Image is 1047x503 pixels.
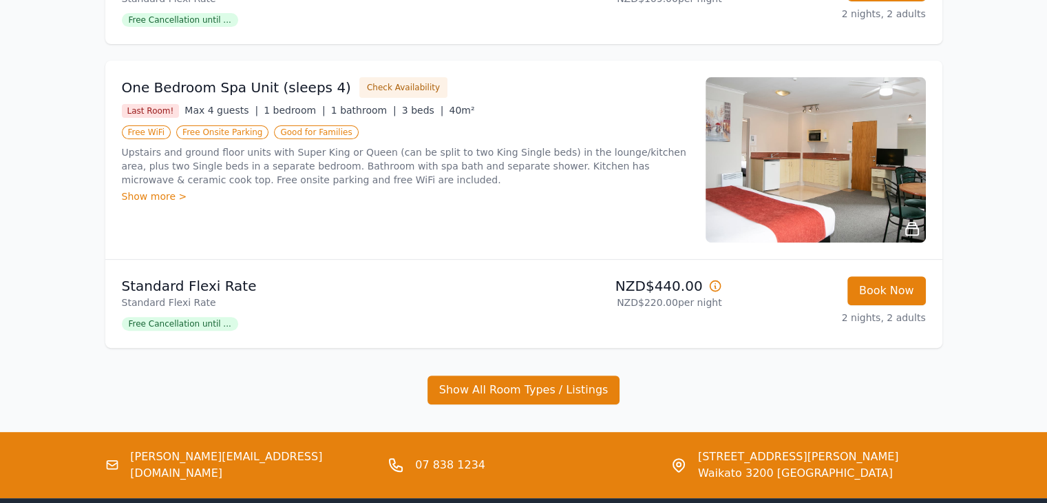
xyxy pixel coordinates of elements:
[122,189,689,203] div: Show more >
[122,78,351,97] h3: One Bedroom Spa Unit (sleeps 4)
[122,296,518,309] p: Standard Flexi Rate
[274,125,358,139] span: Good for Families
[176,125,268,139] span: Free Onsite Parking
[449,105,474,116] span: 40m²
[122,317,238,331] span: Free Cancellation until ...
[359,77,447,98] button: Check Availability
[847,276,926,305] button: Book Now
[122,276,518,296] p: Standard Flexi Rate
[733,7,926,21] p: 2 nights, 2 adults
[529,276,722,296] p: NZD$440.00
[184,105,258,116] span: Max 4 guests |
[733,311,926,325] p: 2 nights, 2 adults
[402,105,444,116] span: 3 beds |
[427,376,620,404] button: Show All Room Types / Listings
[529,296,722,309] p: NZD$220.00 per night
[122,104,180,118] span: Last Room!
[122,13,238,27] span: Free Cancellation until ...
[698,449,899,465] span: [STREET_ADDRESS][PERSON_NAME]
[415,457,485,473] a: 07 838 1234
[122,145,689,187] p: Upstairs and ground floor units with Super King or Queen (can be split to two King Single beds) i...
[264,105,326,116] span: 1 bedroom |
[698,465,899,482] span: Waikato 3200 [GEOGRAPHIC_DATA]
[130,449,377,482] a: [PERSON_NAME][EMAIL_ADDRESS][DOMAIN_NAME]
[331,105,396,116] span: 1 bathroom |
[122,125,171,139] span: Free WiFi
